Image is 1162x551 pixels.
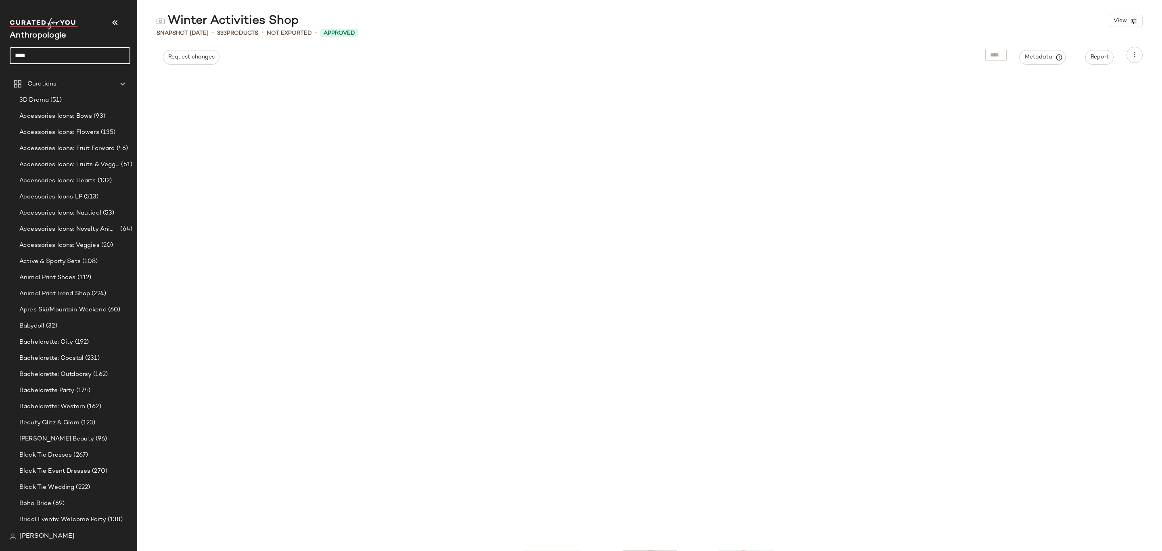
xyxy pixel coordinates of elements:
[90,467,107,476] span: (270)
[19,160,119,169] span: Accessories Icons: Fruits & Veggies
[19,434,94,444] span: [PERSON_NAME] Beauty
[73,338,89,347] span: (192)
[267,29,312,38] span: Not Exported
[19,128,99,137] span: Accessories Icons: Flowers
[10,18,78,29] img: cfy_white_logo.C9jOOHJF.svg
[79,418,96,428] span: (123)
[106,515,123,524] span: (138)
[119,225,132,234] span: (64)
[315,28,317,38] span: •
[96,176,112,186] span: (132)
[92,370,108,379] span: (162)
[92,112,105,121] span: (93)
[82,192,99,202] span: (513)
[84,354,100,363] span: (231)
[157,13,299,29] div: Winter Activities Shop
[51,499,65,508] span: (69)
[74,483,90,492] span: (222)
[19,402,85,411] span: Bachelorette: Western
[19,112,92,121] span: Accessories Icons: Bows
[19,96,49,105] span: 3D Drama
[1090,54,1109,61] span: Report
[72,451,88,460] span: (267)
[1020,50,1066,65] button: Metadata
[261,28,263,38] span: •
[1109,15,1143,27] button: View
[10,533,16,540] img: svg%3e
[19,305,107,315] span: Apres Ski/Mountain Weekend
[19,354,84,363] span: Bachelorette: Coastal
[1113,18,1127,24] span: View
[19,209,101,218] span: Accessories Icons: Nautical
[19,370,92,379] span: Bachelorette: Outdoorsy
[19,176,96,186] span: Accessories Icons: Hearts
[85,402,101,411] span: (162)
[115,144,128,153] span: (46)
[19,483,74,492] span: Black Tie Wedding
[217,29,258,38] div: Products
[19,241,100,250] span: Accessories Icons: Veggies
[101,209,115,218] span: (53)
[44,321,57,331] span: (32)
[19,321,44,331] span: Babydoll
[1085,50,1114,65] button: Report
[76,273,92,282] span: (112)
[217,30,227,36] span: 333
[19,386,75,395] span: Bachelorette Party
[168,54,215,61] span: Request changes
[19,257,81,266] span: Active & Sporty Sets
[119,160,132,169] span: (51)
[27,79,56,89] span: Curations
[19,467,90,476] span: Black Tie Event Dresses
[157,17,165,25] img: svg%3e
[99,128,116,137] span: (135)
[19,451,72,460] span: Black Tie Dresses
[94,434,107,444] span: (96)
[10,31,66,40] span: Current Company Name
[19,418,79,428] span: Beauty Glitz & Glam
[19,225,119,234] span: Accessories Icons: Novelty Animal
[49,96,62,105] span: (51)
[19,144,115,153] span: Accessories Icons: Fruit Forward
[75,386,91,395] span: (174)
[324,29,355,38] span: Approved
[212,28,214,38] span: •
[19,499,51,508] span: Boho Bride
[19,289,90,298] span: Animal Print Trend Shop
[19,532,75,541] span: [PERSON_NAME]
[81,257,98,266] span: (108)
[19,515,106,524] span: Bridal Events: Welcome Party
[107,305,121,315] span: (60)
[1024,54,1061,61] span: Metadata
[157,29,209,38] span: Snapshot [DATE]
[19,192,82,202] span: Accessories Icons LP
[19,273,76,282] span: Animal Print Shoes
[19,338,73,347] span: Bachelorette: City
[163,50,219,65] button: Request changes
[100,241,113,250] span: (20)
[90,289,106,298] span: (224)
